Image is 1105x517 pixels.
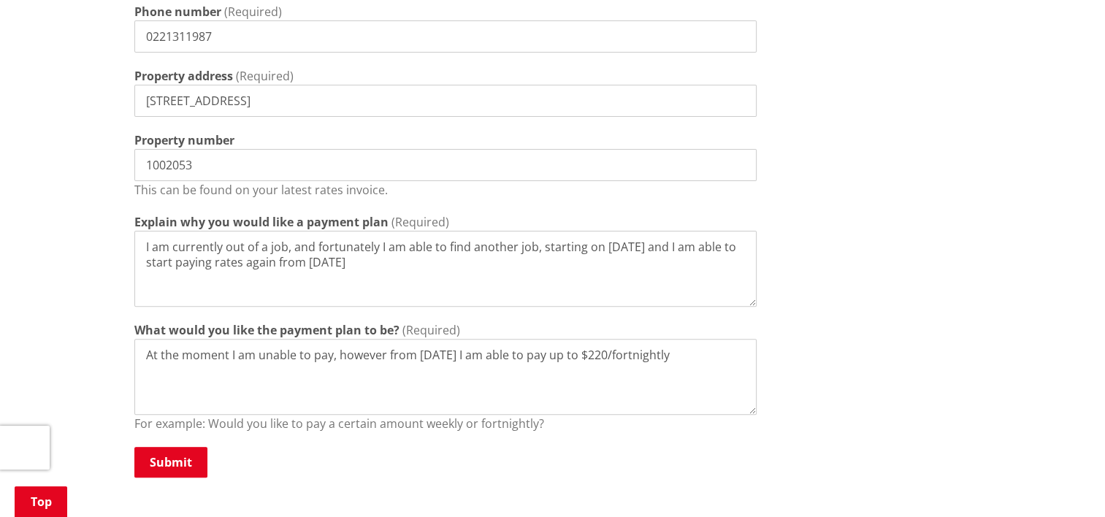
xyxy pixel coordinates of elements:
label: Explain why you would like a payment plan [134,213,389,231]
iframe: Messenger Launcher [1038,456,1090,508]
a: Top [15,486,67,517]
p: For example: Would you like to pay a certain amount weekly or fortnightly? [134,415,757,432]
span: (Required) [402,322,460,338]
label: Phone number [134,3,221,20]
span: (Required) [236,68,294,84]
p: This can be found on your latest rates invoice. [134,181,757,199]
button: Submit [134,447,207,478]
span: (Required) [224,4,282,20]
span: (Required) [391,214,449,230]
label: Property address [134,67,233,85]
label: What would you like the payment plan to be? [134,321,399,339]
label: Property number [134,131,234,149]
